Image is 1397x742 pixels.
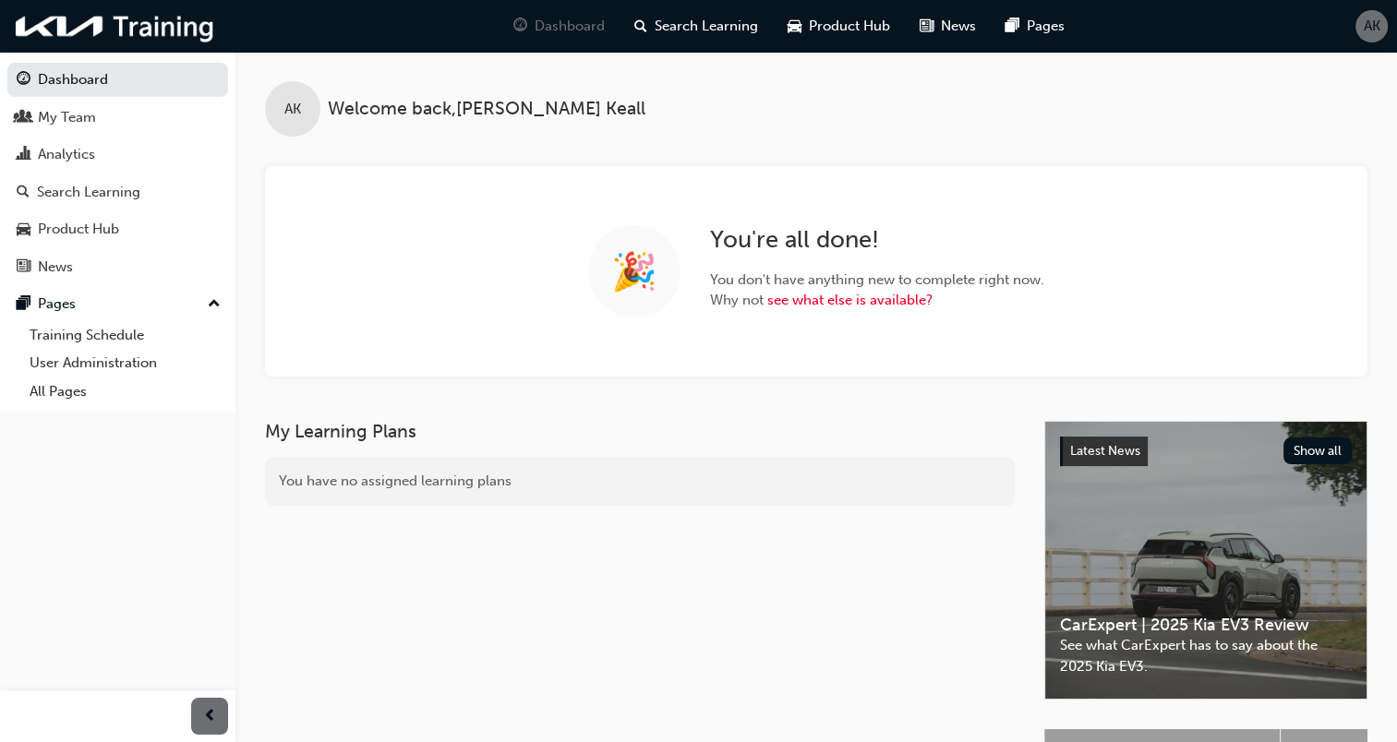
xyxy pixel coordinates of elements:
span: AK [1364,16,1380,37]
a: guage-iconDashboard [499,7,620,45]
span: car-icon [17,221,30,238]
span: chart-icon [17,147,30,163]
button: Pages [7,287,228,321]
img: kia-training [9,7,222,45]
span: guage-icon [513,15,527,38]
a: car-iconProduct Hub [773,7,905,45]
a: search-iconSearch Learning [620,7,773,45]
span: search-icon [634,15,647,38]
a: Product Hub [7,212,228,246]
a: see what else is available? [767,292,933,308]
div: Analytics [38,144,95,165]
span: CarExpert | 2025 Kia EV3 Review [1060,615,1352,636]
span: pages-icon [17,296,30,313]
div: Product Hub [38,219,119,240]
div: You have no assigned learning plans [265,457,1015,506]
span: Latest News [1070,443,1140,459]
span: You don't have anything new to complete right now. [710,269,1044,291]
a: All Pages [22,377,228,406]
h2: You're all done! [710,225,1044,255]
span: news-icon [17,259,30,276]
span: AK [284,99,301,120]
a: Latest NewsShow all [1060,437,1352,466]
span: Why not [710,290,1044,311]
button: AK [1355,10,1388,42]
a: pages-iconPages [991,7,1079,45]
a: Training Schedule [22,321,228,350]
span: Dashboard [535,16,605,37]
a: Analytics [7,138,228,172]
span: car-icon [788,15,801,38]
span: people-icon [17,110,30,126]
span: 🎉 [611,261,657,282]
span: search-icon [17,185,30,201]
a: Search Learning [7,175,228,209]
h3: My Learning Plans [265,421,1015,442]
div: Pages [38,293,76,315]
span: guage-icon [17,72,30,89]
a: User Administration [22,349,228,377]
span: Product Hub [809,16,890,37]
span: Welcome back , [PERSON_NAME] Keall [328,99,645,120]
div: My Team [38,107,96,128]
span: News [941,16,976,37]
span: Pages [1027,16,1065,37]
div: Search Learning [37,182,140,203]
a: news-iconNews [905,7,991,45]
span: See what CarExpert has to say about the 2025 Kia EV3. [1060,635,1352,676]
span: Search Learning [655,16,758,37]
button: Show all [1283,437,1353,464]
span: prev-icon [203,705,217,728]
button: DashboardMy TeamAnalyticsSearch LearningProduct HubNews [7,59,228,287]
span: news-icon [920,15,933,38]
a: Dashboard [7,63,228,97]
span: pages-icon [1006,15,1019,38]
div: News [38,257,73,278]
a: My Team [7,101,228,135]
span: up-icon [208,293,221,317]
a: News [7,250,228,284]
a: Latest NewsShow allCarExpert | 2025 Kia EV3 ReviewSee what CarExpert has to say about the 2025 Ki... [1044,421,1367,700]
